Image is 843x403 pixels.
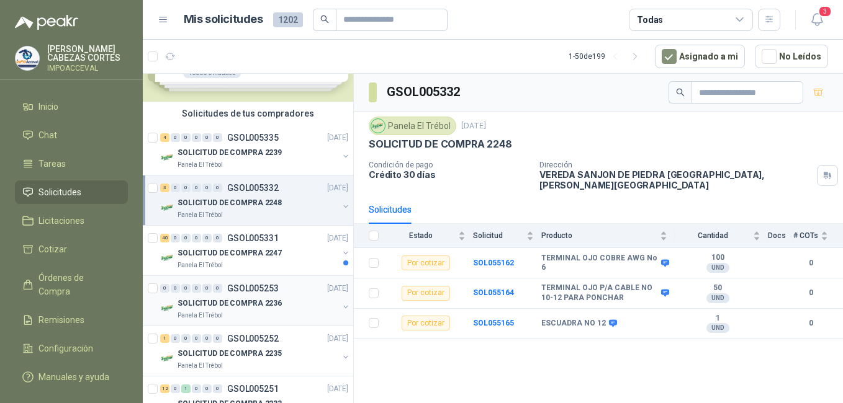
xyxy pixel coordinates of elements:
[768,224,793,248] th: Docs
[227,334,279,343] p: GSOL005252
[143,102,353,125] div: Solicitudes de tus compradores
[160,301,175,316] img: Company Logo
[171,334,180,343] div: 0
[369,117,456,135] div: Panela El Trébol
[184,11,263,29] h1: Mis solicitudes
[178,160,223,170] p: Panela El Trébol
[160,351,175,366] img: Company Logo
[192,184,201,192] div: 0
[192,384,201,393] div: 0
[473,231,524,240] span: Solicitud
[38,342,93,355] span: Configuración
[15,209,128,232] a: Licitaciones
[320,15,329,24] span: search
[675,253,760,263] b: 100
[213,334,222,343] div: 0
[541,231,657,240] span: Producto
[327,132,348,144] p: [DATE]
[192,334,201,343] div: 0
[15,180,128,204] a: Solicitudes
[38,370,109,384] span: Manuales y ayuda
[369,161,530,169] p: Condición de pago
[273,12,303,27] span: 1202
[178,197,282,209] p: SOLICITUD DE COMPRA 2248
[818,6,832,17] span: 3
[178,311,223,321] p: Panela El Trébol
[38,185,81,199] span: Solicitudes
[171,284,180,293] div: 0
[473,288,514,297] b: SOL055164
[181,133,191,142] div: 0
[369,169,530,180] p: Crédito 30 días
[793,317,828,329] b: 0
[160,281,351,321] a: 0 0 0 0 0 0 GSOL005253[DATE] Company LogoSOLICITUD DE COMPRA 2236Panela El Trébol
[160,331,351,371] a: 1 0 0 0 0 0 GSOL005252[DATE] Company LogoSOLICITUD DE COMPRA 2235Panela El Trébol
[793,257,828,269] b: 0
[213,184,222,192] div: 0
[227,234,279,242] p: GSOL005331
[38,271,116,298] span: Órdenes de Compra
[675,283,760,293] b: 50
[541,224,675,248] th: Producto
[473,259,514,267] a: SOL055162
[160,231,351,270] a: 40 0 0 0 0 0 GSOL005331[DATE] Company LogoSOLICITUD DE COMPRA 2247Panela El Trébol
[47,45,128,62] p: [PERSON_NAME] CABEZAS CORTES
[541,254,658,273] b: TERMINAL OJO COBRE AWG No 6
[386,224,473,248] th: Estado
[160,334,169,343] div: 1
[213,384,222,393] div: 0
[461,120,486,132] p: [DATE]
[793,224,843,248] th: # COTs
[473,319,514,327] a: SOL055165
[202,184,212,192] div: 0
[213,133,222,142] div: 0
[160,150,175,165] img: Company Logo
[675,224,768,248] th: Cantidad
[178,298,282,309] p: SOLICITUD DE COMPRA 2236
[202,384,212,393] div: 0
[402,255,450,270] div: Por cotizar
[15,123,128,147] a: Chat
[202,133,212,142] div: 0
[15,308,128,332] a: Remisiones
[227,384,279,393] p: GSOL005251
[706,293,729,303] div: UND
[387,82,462,102] h3: GSOL005332
[181,334,191,343] div: 0
[38,313,84,327] span: Remisiones
[793,231,818,240] span: # COTs
[178,348,282,360] p: SOLICITUD DE COMPRA 2235
[178,260,223,270] p: Panela El Trébol
[15,266,128,303] a: Órdenes de Compra
[160,250,175,265] img: Company Logo
[16,46,39,70] img: Company Logo
[539,161,812,169] p: Dirección
[655,45,745,68] button: Asignado a mi
[202,284,212,293] div: 0
[327,383,348,395] p: [DATE]
[15,337,128,360] a: Configuración
[15,95,128,118] a: Inicio
[160,130,351,170] a: 4 0 0 0 0 0 GSOL005335[DATE] Company LogoSOLICITUD DE COMPRA 2239Panela El Trébol
[327,182,348,194] p: [DATE]
[675,231,751,240] span: Cantidad
[369,138,512,151] p: SOLICITUD DE COMPRA 2248
[38,100,58,113] span: Inicio
[402,286,450,301] div: Por cotizar
[38,242,67,256] span: Cotizar
[160,234,169,242] div: 40
[371,119,385,133] img: Company Logo
[202,334,212,343] div: 0
[386,231,456,240] span: Estado
[171,133,180,142] div: 0
[213,234,222,242] div: 0
[160,284,169,293] div: 0
[402,316,450,330] div: Por cotizar
[178,210,223,220] p: Panela El Trébol
[637,13,663,27] div: Todas
[327,333,348,345] p: [DATE]
[569,46,645,66] div: 1 - 50 de 199
[755,45,828,68] button: No Leídos
[181,384,191,393] div: 1
[227,284,279,293] p: GSOL005253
